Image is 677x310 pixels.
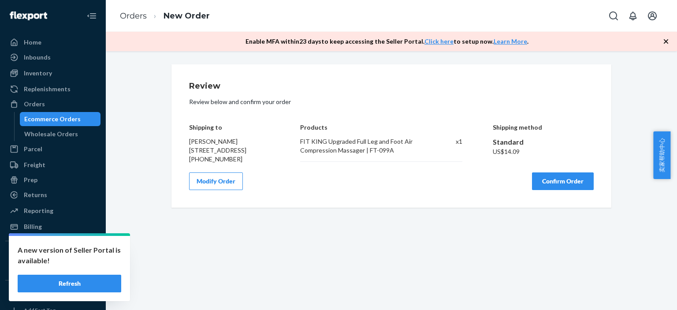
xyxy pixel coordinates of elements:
[5,142,100,156] a: Parcel
[5,266,100,276] a: Add Integration
[24,130,78,138] div: Wholesale Orders
[300,124,462,131] h4: Products
[20,127,101,141] a: Wholesale Orders
[24,53,51,62] div: Inbounds
[20,112,101,126] a: Ecommerce Orders
[24,38,41,47] div: Home
[189,82,594,91] h1: Review
[644,7,661,25] button: Open account menu
[18,245,121,266] p: A new version of Seller Portal is available!
[189,155,270,164] div: [PHONE_NUMBER]
[5,288,100,302] button: Fast Tags
[494,37,527,45] a: Learn More
[113,3,217,29] ol: breadcrumbs
[18,275,121,292] button: Refresh
[5,82,100,96] a: Replenishments
[24,100,45,108] div: Orders
[300,137,428,155] div: FIT KING Upgraded Full Leg and Foot Air Compression Massager | FT-099A
[246,37,528,46] p: Enable MFA within 23 days to keep accessing the Seller Portal. to setup now. .
[189,97,594,106] p: Review below and confirm your order
[5,158,100,172] a: Freight
[493,147,594,156] div: US$14.09
[605,7,622,25] button: Open Search Box
[5,220,100,234] a: Billing
[120,11,147,21] a: Orders
[5,97,100,111] a: Orders
[5,188,100,202] a: Returns
[24,206,53,215] div: Reporting
[24,161,45,169] div: Freight
[532,172,594,190] button: Confirm Order
[437,137,462,155] div: x 1
[164,11,210,21] a: New Order
[24,222,42,231] div: Billing
[24,69,52,78] div: Inventory
[653,131,670,179] button: 卖家帮助中心
[493,137,594,147] div: Standard
[424,37,454,45] a: Click here
[5,248,100,262] button: Integrations
[189,138,246,154] span: [PERSON_NAME] [STREET_ADDRESS]
[10,11,47,20] img: Flexport logo
[189,124,270,131] h4: Shipping to
[493,124,594,131] h4: Shipping method
[24,176,37,184] div: Prep
[5,35,100,49] a: Home
[189,172,243,190] button: Modify Order
[24,145,42,153] div: Parcel
[24,85,71,93] div: Replenishments
[5,66,100,80] a: Inventory
[5,204,100,218] a: Reporting
[24,115,81,123] div: Ecommerce Orders
[5,50,100,64] a: Inbounds
[24,190,47,199] div: Returns
[5,173,100,187] a: Prep
[83,7,100,25] button: Close Navigation
[624,7,642,25] button: Open notifications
